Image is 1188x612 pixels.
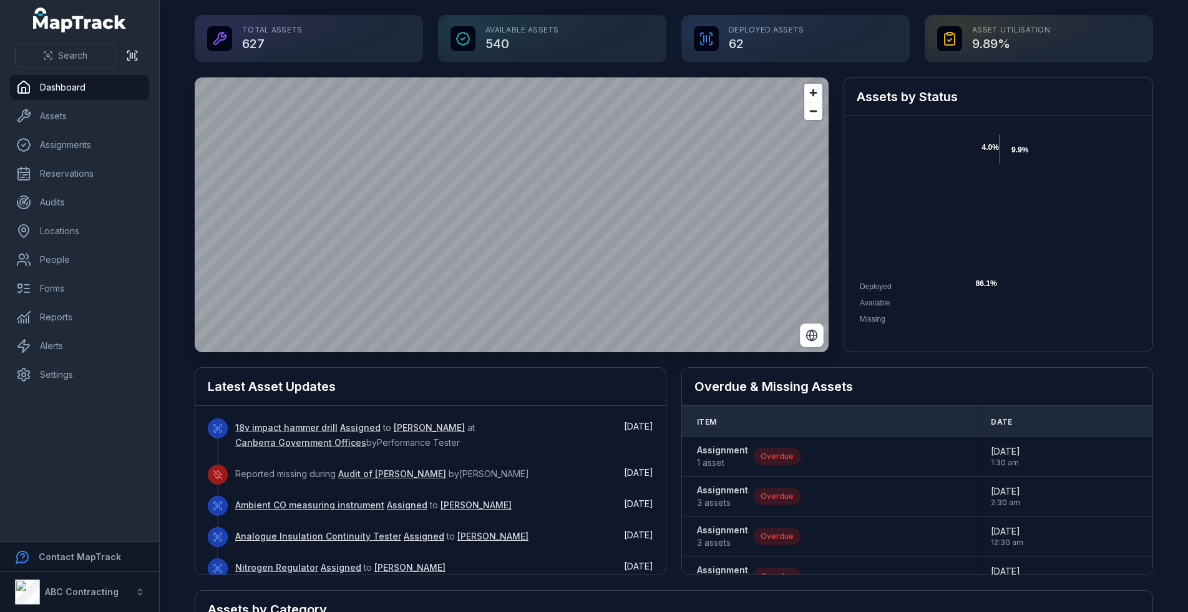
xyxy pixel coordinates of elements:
[697,496,748,509] span: 3 assets
[441,499,512,511] a: [PERSON_NAME]
[697,444,748,469] a: Assignment1 asset
[33,7,127,32] a: MapTrack
[394,422,465,434] a: [PERSON_NAME]
[697,564,748,576] strong: Assignment
[860,282,892,291] span: Deployed
[624,561,653,571] span: [DATE]
[860,315,885,323] span: Missing
[457,530,528,543] a: [PERSON_NAME]
[697,484,748,509] a: Assignment3 assets
[208,378,653,395] h2: Latest Asset Updates
[991,445,1020,468] time: 8/31/2024, 1:30:00 AM
[753,568,801,585] div: Overdue
[624,561,653,571] time: 7/23/2025, 11:52:22 AM
[624,467,653,478] time: 7/23/2025, 3:12:03 PM
[753,528,801,545] div: Overdue
[991,445,1020,458] span: [DATE]
[624,530,653,540] time: 7/23/2025, 11:52:22 AM
[991,525,1023,538] span: [DATE]
[624,498,653,509] time: 7/23/2025, 11:52:22 AM
[800,323,824,347] button: Switch to Satellite View
[15,44,115,67] button: Search
[857,88,1140,106] h2: Assets by Status
[860,299,890,307] span: Available
[991,565,1023,578] span: [DATE]
[697,457,748,469] span: 1 asset
[404,530,444,543] a: Assigned
[753,448,801,465] div: Overdue
[10,132,149,157] a: Assignments
[697,536,748,549] span: 3 assets
[697,484,748,496] strong: Assignment
[991,565,1023,588] time: 2/28/2025, 12:30:00 AM
[235,531,528,541] span: to
[624,530,653,540] span: [DATE]
[697,417,716,427] span: Item
[39,551,121,562] strong: Contact MapTrack
[235,530,401,543] a: Analogue Insulation Continuity Tester
[58,49,87,62] span: Search
[10,247,149,272] a: People
[624,467,653,478] span: [DATE]
[10,161,149,186] a: Reservations
[10,219,149,244] a: Locations
[694,378,1140,395] h2: Overdue & Missing Assets
[991,538,1023,548] span: 12:30 am
[235,422,338,434] a: 18v impact hammer drill
[235,499,384,511] a: Ambient CO measuring instrument
[10,333,149,358] a: Alerts
[624,421,653,432] time: 7/30/2025, 9:01:08 AM
[697,524,748,536] strong: Assignment
[753,488,801,505] div: Overdue
[235,500,512,510] span: to
[991,525,1023,548] time: 1/31/2025, 12:30:00 AM
[991,498,1020,508] span: 2:30 am
[387,499,427,511] a: Assigned
[340,422,381,434] a: Assigned
[804,84,822,102] button: Zoom in
[235,468,529,479] span: Reported missing during by [PERSON_NAME]
[235,562,445,573] span: to
[45,586,119,597] strong: ABC Contracting
[235,422,475,448] span: to at by Performance Tester
[235,437,366,449] a: Canberra Government Offices
[991,417,1012,427] span: Date
[624,498,653,509] span: [DATE]
[697,524,748,549] a: Assignment3 assets
[10,75,149,100] a: Dashboard
[10,104,149,129] a: Assets
[321,561,361,574] a: Assigned
[10,276,149,301] a: Forms
[195,77,829,352] canvas: Map
[991,485,1020,508] time: 11/30/2024, 2:30:00 AM
[991,485,1020,498] span: [DATE]
[624,421,653,432] span: [DATE]
[10,362,149,387] a: Settings
[374,561,445,574] a: [PERSON_NAME]
[10,190,149,215] a: Audits
[338,468,446,480] a: Audit of [PERSON_NAME]
[235,561,318,574] a: Nitrogen Regulator
[697,444,748,457] strong: Assignment
[804,102,822,120] button: Zoom out
[991,458,1020,468] span: 1:30 am
[10,305,149,330] a: Reports
[697,564,748,589] a: Assignment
